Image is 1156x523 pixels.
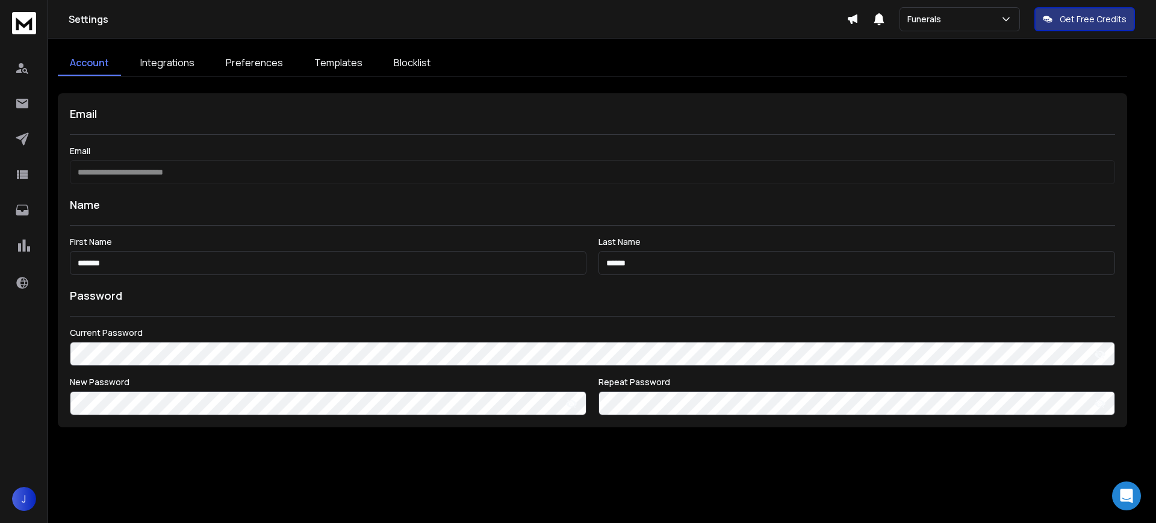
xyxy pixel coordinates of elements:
[1112,481,1141,510] div: Open Intercom Messenger
[1034,7,1135,31] button: Get Free Credits
[70,238,586,246] label: First Name
[70,196,1115,213] h1: Name
[214,51,295,76] a: Preferences
[598,378,1115,386] label: Repeat Password
[70,378,586,386] label: New Password
[70,329,1115,337] label: Current Password
[302,51,374,76] a: Templates
[12,487,36,511] button: J
[12,12,36,34] img: logo
[70,147,1115,155] label: Email
[70,105,1115,122] h1: Email
[69,12,847,26] h1: Settings
[382,51,443,76] a: Blocklist
[1060,13,1126,25] p: Get Free Credits
[70,287,122,304] h1: Password
[598,238,1115,246] label: Last Name
[907,13,946,25] p: Funerals
[128,51,207,76] a: Integrations
[58,51,121,76] a: Account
